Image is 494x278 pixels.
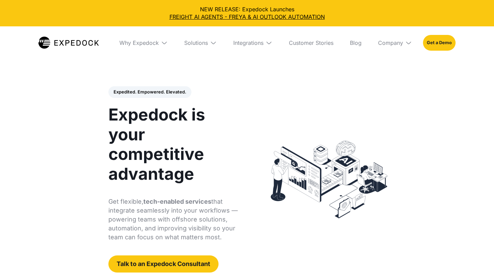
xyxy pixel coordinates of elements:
[5,5,489,21] div: NEW RELEASE: Expedock Launches
[143,198,211,205] strong: tech-enabled services
[108,105,239,184] h1: Expedock is your competitive advantage
[378,39,403,46] div: Company
[283,26,339,59] a: Customer Stories
[184,39,208,46] div: Solutions
[344,26,367,59] a: Blog
[5,13,489,21] a: FREIGHT AI AGENTS - FREYA & AI OUTLOOK AUTOMATION
[119,39,159,46] div: Why Expedock
[233,39,263,46] div: Integrations
[108,197,239,242] p: Get flexible, that integrate seamlessly into your workflows — powering teams with offshore soluti...
[423,35,456,51] a: Get a Demo
[108,255,219,273] a: Talk to an Expedock Consultant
